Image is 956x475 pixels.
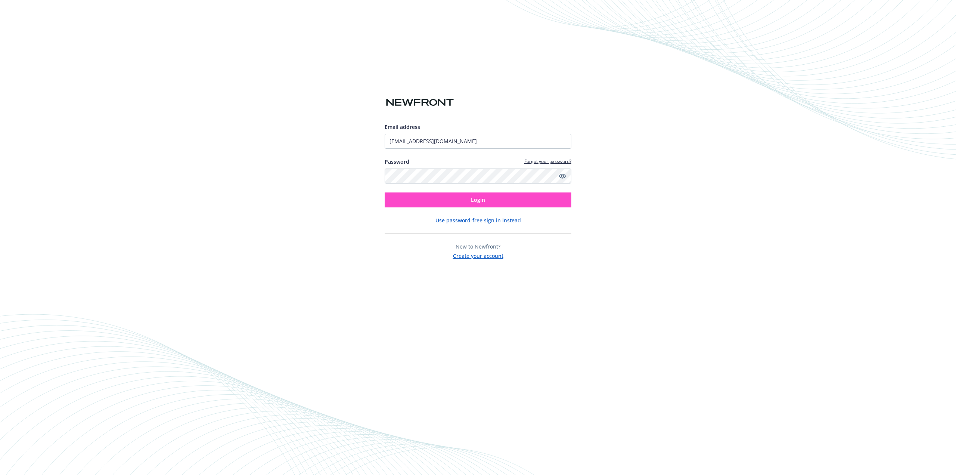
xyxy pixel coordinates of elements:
button: Login [385,192,571,207]
input: Enter your email [385,134,571,149]
button: Create your account [453,250,503,260]
span: New to Newfront? [456,243,500,250]
a: Forgot your password? [524,158,571,164]
input: Enter your password [385,169,571,183]
span: Login [471,196,485,203]
button: Use password-free sign in instead [435,216,521,224]
img: Newfront logo [385,96,455,109]
a: Show password [558,172,567,181]
label: Password [385,158,409,166]
span: Email address [385,123,420,130]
